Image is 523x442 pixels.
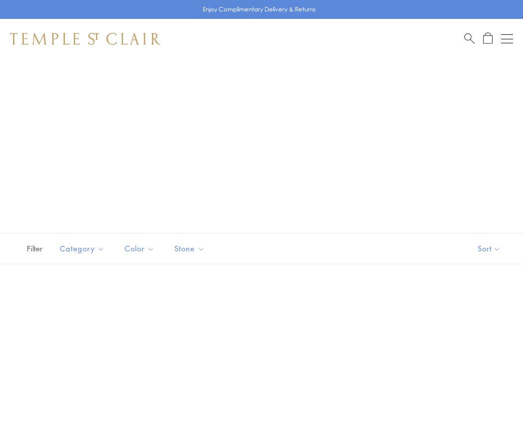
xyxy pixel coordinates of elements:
[464,32,475,45] a: Search
[483,32,493,45] a: Open Shopping Bag
[52,237,112,260] button: Category
[501,33,513,45] button: Open navigation
[169,242,212,255] span: Stone
[203,4,316,14] p: Enjoy Complimentary Delivery & Returns
[120,242,162,255] span: Color
[55,242,112,255] span: Category
[167,237,212,260] button: Stone
[117,237,162,260] button: Color
[455,233,523,264] button: Show sort by
[10,33,160,45] img: Temple St. Clair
